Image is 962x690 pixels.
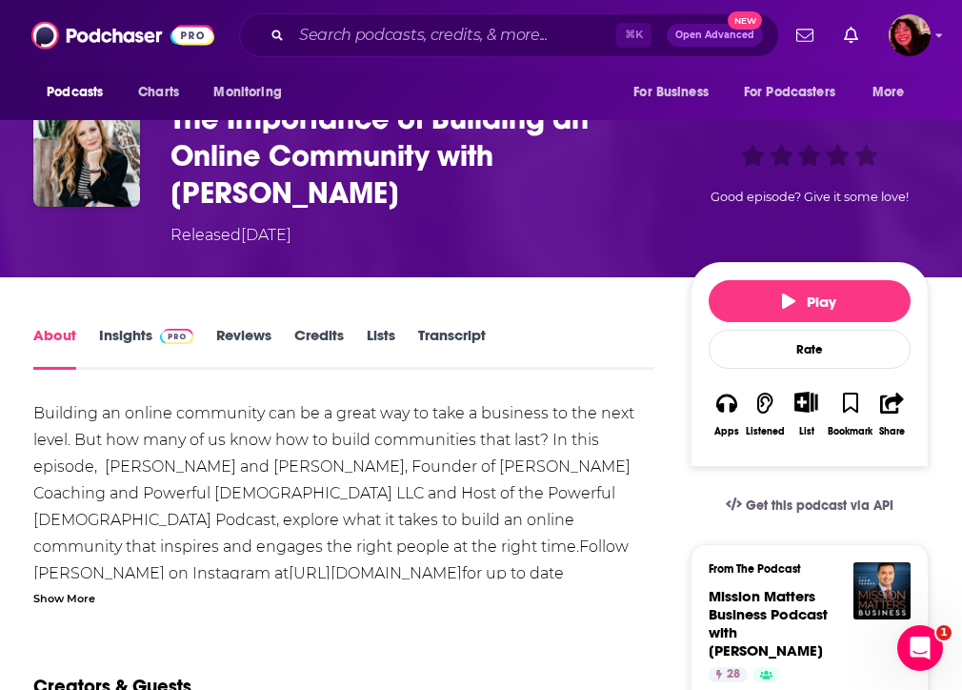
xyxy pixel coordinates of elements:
[33,326,76,370] a: About
[633,79,709,106] span: For Business
[33,100,140,207] img: The Importance of Building an Online Community with Kara Duffy
[711,482,909,529] a: Get this podcast via API
[836,19,866,51] a: Show notifications dropdown
[889,14,931,56] img: User Profile
[853,562,911,619] img: Mission Matters Business Podcast with Adam Torres
[170,100,683,212] h1: The Importance of Building an Online Community with Kara Duffy
[289,564,462,582] a: [URL][DOMAIN_NAME]
[213,79,281,106] span: Monitoring
[879,426,905,437] div: Share
[367,326,395,370] a: Lists
[872,79,905,106] span: More
[728,11,762,30] span: New
[709,587,828,660] a: Mission Matters Business Podcast with Adam Torres
[745,379,786,449] button: Listened
[675,30,754,40] span: Open Advanced
[727,665,740,684] span: 28
[709,562,895,576] h3: From The Podcast
[709,330,911,369] div: Rate
[889,14,931,56] span: Logged in as Kathryn-Musilek
[711,190,909,204] span: Good episode? Give it some love!
[616,23,651,48] span: ⌘ K
[126,74,190,111] a: Charts
[709,587,828,660] span: Mission Matters Business Podcast with [PERSON_NAME]
[859,74,929,111] button: open menu
[709,280,911,322] button: Play
[709,667,748,682] a: 28
[786,379,827,449] div: Show More ButtonList
[787,392,826,413] button: Show More Button
[291,20,616,51] input: Search podcasts, credits, & more...
[799,425,814,437] div: List
[714,426,739,437] div: Apps
[138,79,179,106] span: Charts
[667,24,763,47] button: Open AdvancedNew
[99,326,193,370] a: InsightsPodchaser Pro
[31,17,214,53] img: Podchaser - Follow, Share and Rate Podcasts
[889,14,931,56] button: Show profile menu
[827,379,873,449] button: Bookmark
[746,497,893,514] span: Get this podcast via API
[828,426,872,437] div: Bookmark
[789,19,821,51] a: Show notifications dropdown
[709,379,745,449] button: Apps
[732,74,863,111] button: open menu
[873,379,910,449] button: Share
[897,625,943,671] iframe: Intercom live chat
[620,74,732,111] button: open menu
[782,293,836,311] span: Play
[33,74,128,111] button: open menu
[170,224,291,247] div: Released [DATE]
[746,426,785,437] div: Listened
[200,74,306,111] button: open menu
[47,79,103,106] span: Podcasts
[239,13,779,57] div: Search podcasts, credits, & more...
[216,326,271,370] a: Reviews
[744,79,835,106] span: For Podcasters
[160,329,193,344] img: Podchaser Pro
[418,326,486,370] a: Transcript
[294,326,344,370] a: Credits
[936,625,952,640] span: 1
